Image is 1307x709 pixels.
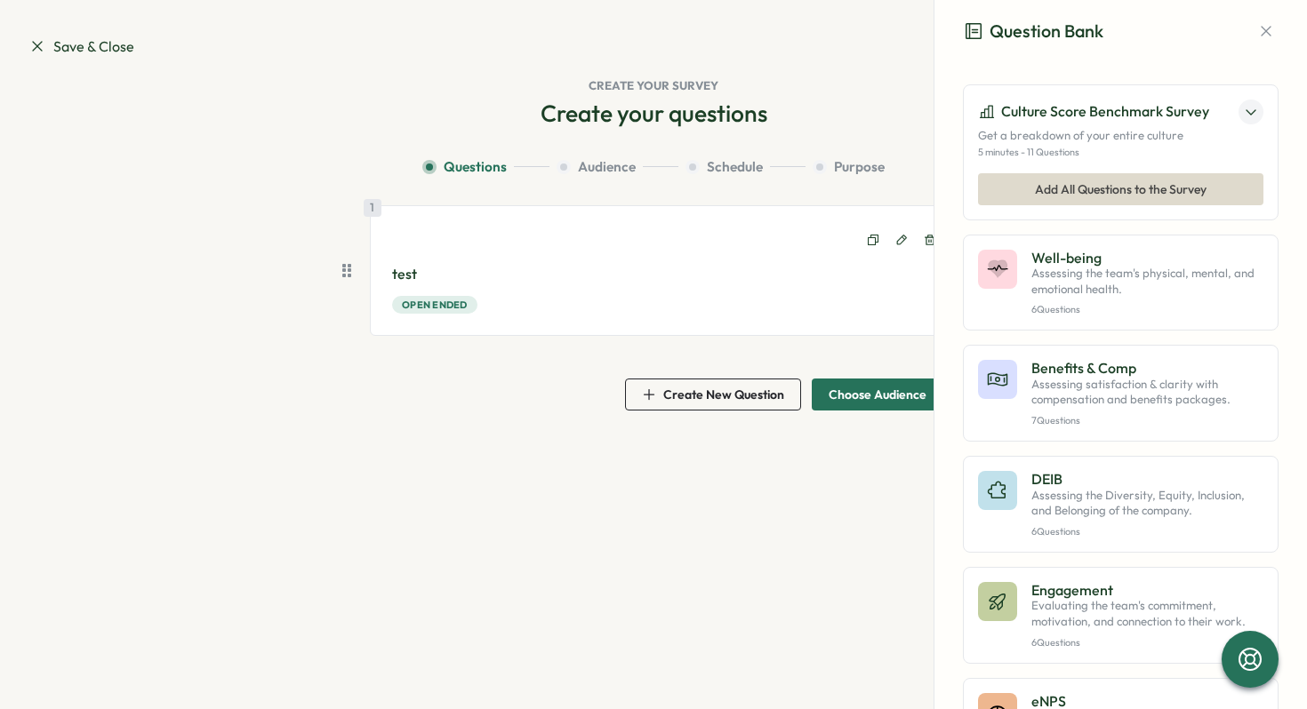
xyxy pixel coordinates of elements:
span: Add All Questions to the Survey [1035,174,1207,204]
p: DEIB [1031,471,1263,487]
a: Save & Close [28,36,134,58]
button: Audience [557,157,678,177]
p: Assessing the Diversity, Equity, Inclusion, and Belonging of the company. [1031,488,1263,519]
h2: Create your questions [541,98,767,129]
button: Benefits & CompAssessing satisfaction & clarity with compensation and benefits packages.7Questions [963,345,1279,442]
button: Choose Audience [812,378,965,410]
p: Assessing satisfaction & clarity with compensation and benefits packages. [1031,377,1263,408]
p: 6 Questions [1031,304,1263,315]
p: Well-being [1031,250,1263,266]
p: test [392,263,943,285]
button: Purpose [813,157,885,177]
button: Schedule [686,157,806,177]
p: 5 minutes - 11 Questions [978,147,1263,158]
button: Add All Questions to the Survey [978,173,1263,205]
p: 6 Questions [1031,637,1263,649]
span: Choose Audience [829,388,926,401]
p: Engagement [1031,582,1263,598]
span: Purpose [834,157,885,177]
p: Culture Score Benchmark Survey [1001,100,1209,123]
div: 1 [364,199,381,217]
h3: Question Bank [963,18,1103,45]
h1: Create your survey [28,78,1279,94]
span: Schedule [707,157,763,177]
p: Get a breakdown of your entire culture [978,128,1263,144]
span: Audience [578,157,636,177]
button: Well-beingAssessing the team's physical, mental, and emotional health.6Questions [963,235,1279,331]
button: Create New Question [625,378,801,410]
p: eNPS [1031,693,1263,709]
span: Open ended [402,297,468,313]
span: Create New Question [663,388,784,401]
button: Questions [422,157,549,177]
span: Questions [444,157,507,177]
p: Benefits & Comp [1031,360,1263,376]
p: 6 Questions [1031,526,1263,538]
button: DEIBAssessing the Diversity, Equity, Inclusion, and Belonging of the company.6Questions [963,456,1279,553]
p: 7 Questions [1031,415,1263,426]
p: Evaluating the team's commitment, motivation, and connection to their work. [1031,598,1263,629]
button: EngagementEvaluating the team's commitment, motivation, and connection to their work.6Questions [963,567,1279,664]
p: Assessing the team's physical, mental, and emotional health. [1031,266,1263,297]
